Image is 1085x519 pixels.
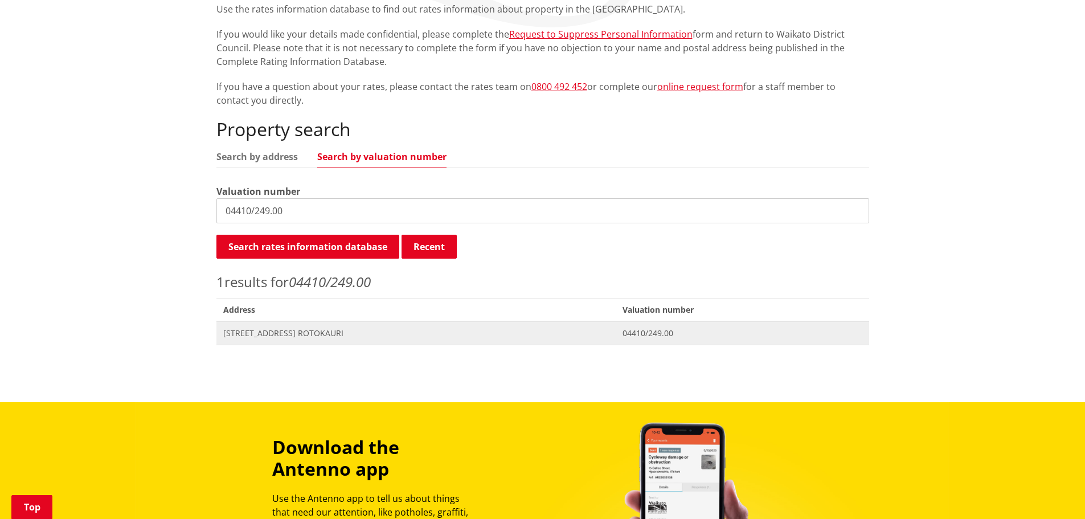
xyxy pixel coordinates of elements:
iframe: Messenger Launcher [1033,471,1074,512]
a: Search by address [216,152,298,161]
button: Search rates information database [216,235,399,259]
button: Recent [402,235,457,259]
p: If you would like your details made confidential, please complete the form and return to Waikato ... [216,27,869,68]
a: Request to Suppress Personal Information [509,28,693,40]
h2: Property search [216,118,869,140]
a: [STREET_ADDRESS] ROTOKAURI 04410/249.00 [216,321,869,345]
span: Valuation number [616,298,869,321]
span: [STREET_ADDRESS] ROTOKAURI [223,328,609,339]
p: Use the rates information database to find out rates information about property in the [GEOGRAPHI... [216,2,869,16]
span: 04410/249.00 [623,328,862,339]
label: Valuation number [216,185,300,198]
a: Top [11,495,52,519]
em: 04410/249.00 [289,272,371,291]
a: online request form [657,80,743,93]
a: 0800 492 452 [531,80,587,93]
input: e.g. 03920/020.01A [216,198,869,223]
a: Search by valuation number [317,152,447,161]
h3: Download the Antenno app [272,436,478,480]
span: 1 [216,272,224,291]
p: results for [216,272,869,292]
p: If you have a question about your rates, please contact the rates team on or complete our for a s... [216,80,869,107]
span: Address [216,298,616,321]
